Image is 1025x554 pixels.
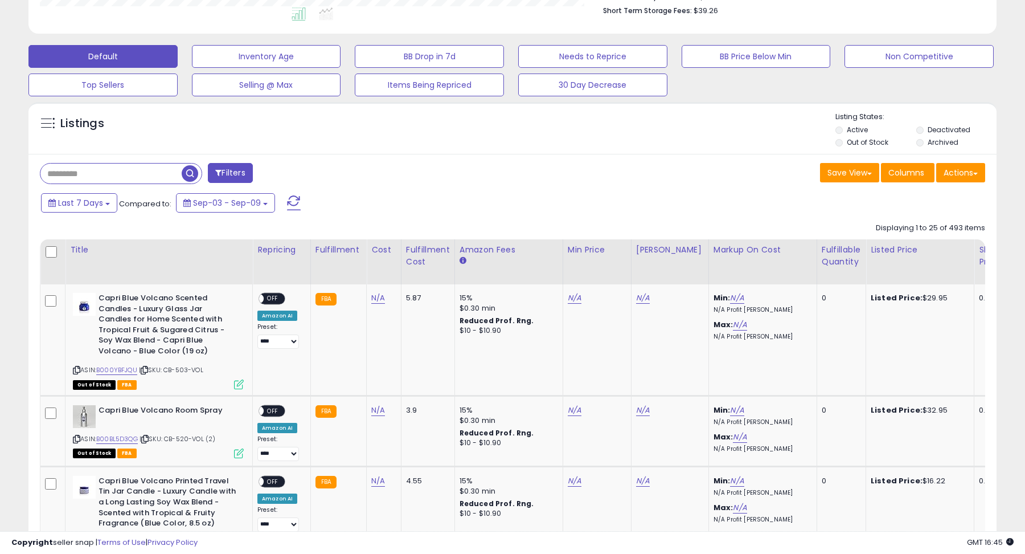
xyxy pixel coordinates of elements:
div: Title [70,244,248,256]
span: Last 7 Days [58,197,103,209]
div: Repricing [257,244,306,256]
button: Save View [820,163,879,182]
small: Amazon Fees. [460,256,466,266]
div: 0.00 [979,405,998,415]
a: N/A [730,475,744,487]
div: 0.00 [979,293,998,303]
a: N/A [371,475,385,487]
button: Needs to Reprice [518,45,667,68]
b: Min: [714,475,731,486]
div: $10 - $10.90 [460,509,554,519]
div: 0 [822,476,857,486]
b: Listed Price: [871,405,922,415]
button: Items Being Repriced [355,74,504,96]
a: N/A [730,405,744,416]
p: N/A Profit [PERSON_NAME] [714,489,808,497]
div: 4.55 [406,476,446,486]
span: All listings that are currently out of stock and unavailable for purchase on Amazon [73,380,116,390]
div: $16.22 [871,476,965,486]
span: | SKU: CB-520-VOL (2) [140,434,216,443]
div: Amazon AI [257,494,297,504]
button: Last 7 Days [41,193,117,213]
a: N/A [636,405,650,416]
div: seller snap | | [11,537,198,548]
button: BB Drop in 7d [355,45,504,68]
p: N/A Profit [PERSON_NAME] [714,418,808,426]
a: N/A [568,405,581,416]
a: N/A [733,319,747,331]
div: 15% [460,293,554,303]
b: Reduced Prof. Rng. [460,428,534,438]
span: FBA [117,380,137,390]
b: Min: [714,292,731,303]
b: Listed Price: [871,292,922,303]
div: 15% [460,405,554,415]
img: 21pkUxODcPL._SL40_.jpg [73,293,96,316]
div: Displaying 1 to 25 of 493 items [876,223,985,234]
button: Filters [208,163,252,183]
div: 0 [822,405,857,415]
div: $32.95 [871,405,965,415]
h5: Listings [60,116,104,132]
label: Deactivated [928,125,970,135]
div: Fulfillment Cost [406,244,450,268]
div: $0.30 min [460,486,554,496]
span: Sep-03 - Sep-09 [193,197,261,209]
a: B00BL5D3QG [96,434,138,444]
div: Fulfillment [315,244,362,256]
a: N/A [371,292,385,304]
span: OFF [264,294,282,304]
p: Listing States: [835,112,996,123]
div: Min Price [568,244,626,256]
a: B000YBFJQU [96,365,137,375]
div: 5.87 [406,293,446,303]
a: N/A [636,292,650,304]
div: Fulfillable Quantity [822,244,861,268]
b: Listed Price: [871,475,922,486]
div: $29.95 [871,293,965,303]
div: $0.30 min [460,303,554,313]
button: BB Price Below Min [682,45,831,68]
button: Sep-03 - Sep-09 [176,193,275,213]
button: Columns [881,163,934,182]
p: N/A Profit [PERSON_NAME] [714,306,808,314]
label: Active [847,125,868,135]
span: OFF [264,406,282,416]
button: Selling @ Max [192,74,341,96]
b: Max: [714,502,733,513]
b: Min: [714,405,731,415]
div: [PERSON_NAME] [636,244,704,256]
button: Top Sellers [28,74,178,96]
a: N/A [733,502,747,514]
div: Preset: [257,506,302,532]
div: ASIN: [73,405,244,457]
div: $0.30 min [460,415,554,426]
a: N/A [371,405,385,416]
div: Ship Price [979,244,1002,268]
div: Amazon AI [257,311,297,321]
a: Privacy Policy [147,537,198,548]
img: 41kcWp6I6jL._SL40_.jpg [73,405,96,428]
p: N/A Profit [PERSON_NAME] [714,516,808,524]
button: Non Competitive [844,45,994,68]
span: Columns [888,167,924,178]
div: 3.9 [406,405,446,415]
span: Compared to: [119,198,171,209]
b: Reduced Prof. Rng. [460,499,534,508]
small: FBA [315,476,337,488]
div: 15% [460,476,554,486]
a: N/A [636,475,650,487]
p: N/A Profit [PERSON_NAME] [714,333,808,341]
p: N/A Profit [PERSON_NAME] [714,445,808,453]
div: Amazon Fees [460,244,558,256]
span: $39.26 [694,5,718,16]
small: FBA [315,405,337,418]
b: Capri Blue Volcano Scented Candles - Luxury Glass Jar Candles for Home Scented with Tropical Frui... [99,293,237,359]
img: 41cArQBTqeL._SL40_.jpg [73,476,96,499]
button: Actions [936,163,985,182]
button: 30 Day Decrease [518,74,667,96]
span: All listings that are currently out of stock and unavailable for purchase on Amazon [73,449,116,458]
a: Terms of Use [97,537,146,548]
div: Cost [371,244,396,256]
a: N/A [730,292,744,304]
